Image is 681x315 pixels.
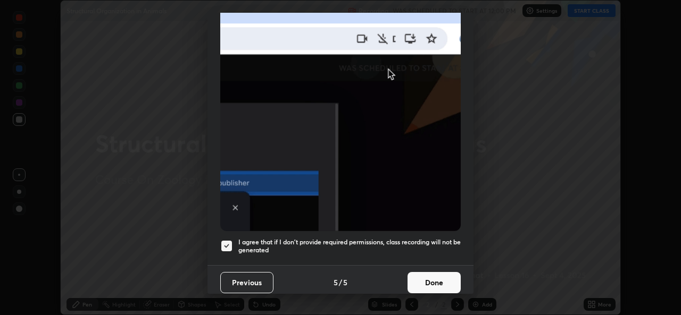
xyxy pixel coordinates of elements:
[339,277,342,288] h4: /
[408,272,461,293] button: Done
[343,277,347,288] h4: 5
[220,272,273,293] button: Previous
[238,238,461,254] h5: I agree that if I don't provide required permissions, class recording will not be generated
[334,277,338,288] h4: 5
